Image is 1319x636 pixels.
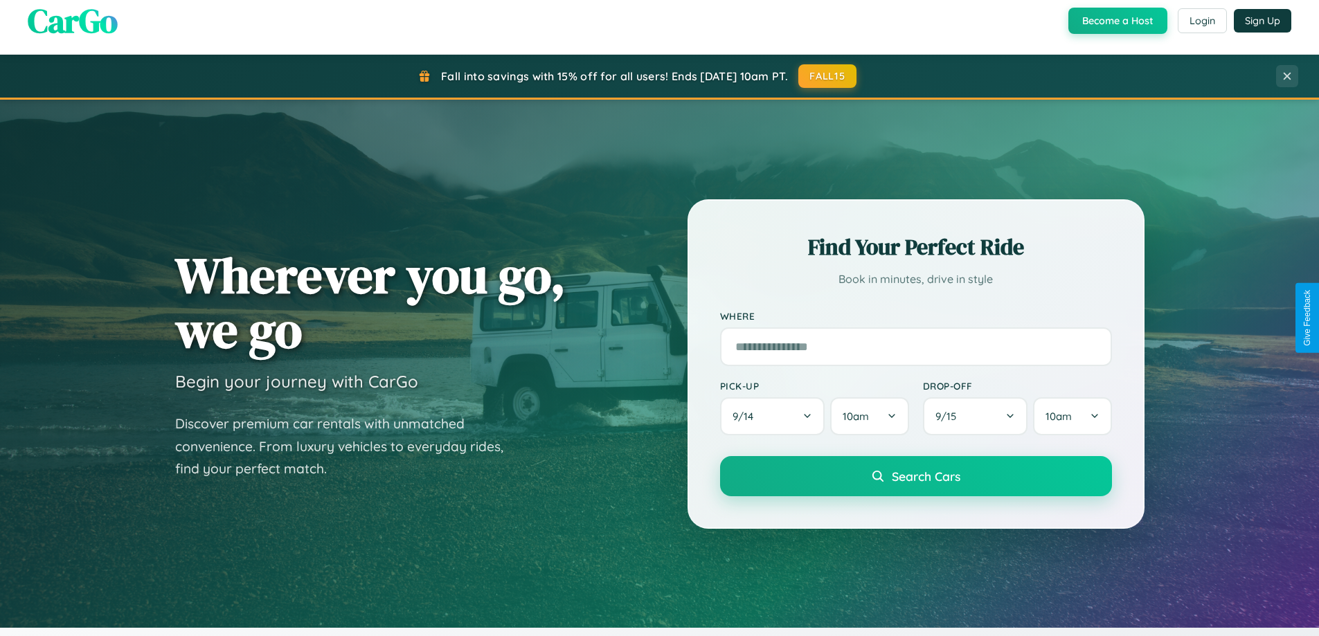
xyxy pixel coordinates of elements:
h3: Begin your journey with CarGo [175,371,418,392]
button: 9/15 [923,397,1028,435]
h2: Find Your Perfect Ride [720,232,1112,262]
span: 9 / 14 [733,410,760,423]
label: Where [720,310,1112,322]
button: Become a Host [1068,8,1167,34]
span: Search Cars [892,469,960,484]
span: 10am [843,410,869,423]
span: 10am [1046,410,1072,423]
div: Give Feedback [1302,290,1312,346]
button: 10am [1033,397,1111,435]
button: Sign Up [1234,9,1291,33]
button: Login [1178,8,1227,33]
span: Fall into savings with 15% off for all users! Ends [DATE] 10am PT. [441,69,788,83]
button: 9/14 [720,397,825,435]
button: Search Cars [720,456,1112,496]
h1: Wherever you go, we go [175,248,566,357]
button: 10am [830,397,908,435]
span: 9 / 15 [935,410,963,423]
label: Pick-up [720,380,909,392]
button: FALL15 [798,64,856,88]
p: Book in minutes, drive in style [720,269,1112,289]
p: Discover premium car rentals with unmatched convenience. From luxury vehicles to everyday rides, ... [175,412,521,480]
label: Drop-off [923,380,1112,392]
